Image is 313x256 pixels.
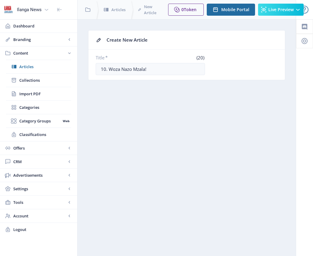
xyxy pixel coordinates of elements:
span: Mobile Portal [221,7,249,12]
span: Account [13,213,66,219]
span: Articles [111,7,126,13]
span: Classifications [19,131,71,137]
span: Import PDF [19,91,71,97]
span: Live Preview [268,7,294,12]
span: Settings [13,186,66,192]
span: Dashboard [13,23,72,29]
span: Token [184,7,196,12]
span: Collections [19,77,71,83]
span: Articles [19,64,71,70]
span: Category Groups [19,118,61,124]
span: (20) [196,55,205,61]
nb-badge: Web [61,118,71,124]
span: CRM [13,159,66,165]
a: Import PDF [6,87,71,100]
span: New Article [144,4,158,16]
span: Offers [13,145,66,151]
span: Tools [13,199,66,205]
div: Ilanga News [17,3,42,16]
a: Category GroupsWeb [6,114,71,128]
a: Categories [6,101,71,114]
button: Live Preview [258,4,304,16]
span: Categories [19,104,71,110]
a: Classifications [6,128,71,141]
span: Advertisements [13,172,66,178]
button: 0Token [168,4,204,16]
div: Create New Article [107,35,278,45]
span: Logout [13,226,72,232]
a: Collections [6,74,71,87]
label: Title [96,55,148,61]
img: 6e32966d-d278-493e-af78-9af65f0c2223.png [4,5,13,14]
button: Mobile Portal [207,4,255,16]
span: Branding [13,36,66,43]
input: What's the title of your article? [96,63,205,75]
span: Content [13,50,66,56]
a: Articles [6,60,71,73]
